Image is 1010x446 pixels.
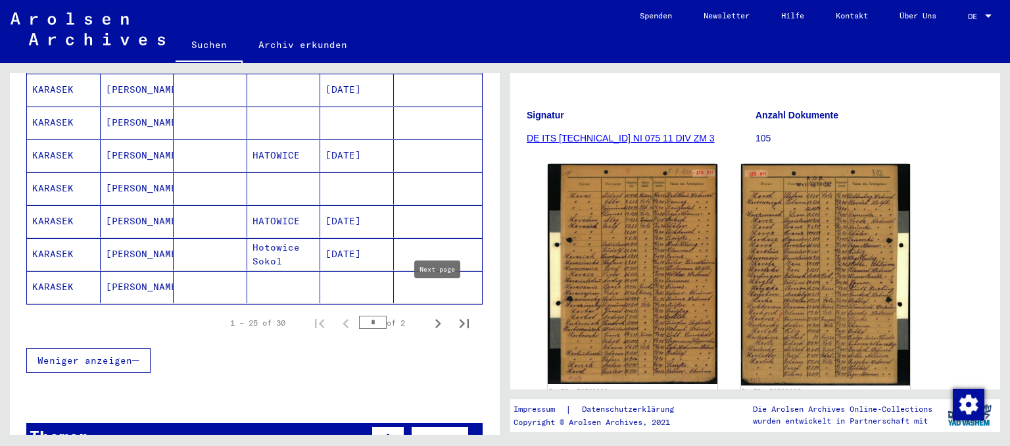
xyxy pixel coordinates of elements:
span: DE [968,12,982,21]
mat-cell: [DATE] [320,238,394,270]
a: DocID: 70760266 [742,387,801,395]
button: Weniger anzeigen [26,348,151,373]
p: wurden entwickelt in Partnerschaft mit [753,415,932,427]
button: First page [306,310,333,336]
button: Last page [451,310,477,336]
a: Datenschutzerklärung [571,403,690,416]
p: 105 [756,132,984,145]
a: Archiv erkunden [243,29,363,61]
mat-cell: [PERSON_NAME] [101,74,174,106]
span: Datensätze gefunden [176,433,288,445]
mat-cell: KARASEK [27,271,101,303]
a: DE ITS [TECHNICAL_ID] NI 075 11 DIV ZM 3 [527,133,715,143]
mat-cell: KARASEK [27,238,101,270]
mat-cell: [PERSON_NAME] [101,271,174,303]
img: Arolsen_neg.svg [11,12,165,45]
mat-cell: KARASEK [27,172,101,205]
mat-cell: HATOWICE [247,205,321,237]
button: Previous page [333,310,359,336]
button: Next page [425,310,451,336]
a: Impressum [514,403,565,416]
mat-cell: KARASEK [27,74,101,106]
p: Die Arolsen Archives Online-Collections [753,403,932,415]
a: Suchen [176,29,243,63]
img: 002.jpg [741,164,911,385]
mat-cell: [DATE] [320,205,394,237]
div: of 2 [359,316,425,329]
mat-cell: KARASEK [27,139,101,172]
b: Anzahl Dokumente [756,110,838,120]
mat-cell: [PERSON_NAME] [101,139,174,172]
div: | [514,403,690,416]
span: 1 [170,433,176,445]
mat-cell: [DATE] [320,139,394,172]
mat-cell: HATOWICE [247,139,321,172]
b: Signatur [527,110,564,120]
span: Filter [422,433,458,445]
a: DocID: 70760266 [549,387,608,395]
mat-cell: [PERSON_NAME] [101,107,174,139]
mat-cell: KARASEK [27,107,101,139]
img: yv_logo.png [945,399,994,432]
mat-cell: [PERSON_NAME] [101,172,174,205]
img: Zustimmung ändern [953,389,984,420]
mat-cell: [PERSON_NAME] [101,238,174,270]
mat-cell: [PERSON_NAME] [101,205,174,237]
img: 001.jpg [548,164,717,384]
p: Copyright © Arolsen Archives, 2021 [514,416,690,428]
span: Weniger anzeigen [37,355,132,366]
div: Zustimmung ändern [952,388,984,420]
div: 1 – 25 of 30 [230,317,285,329]
mat-cell: KARASEK [27,205,101,237]
mat-cell: [DATE] [320,74,394,106]
mat-cell: Hotowice Sokol [247,238,321,270]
